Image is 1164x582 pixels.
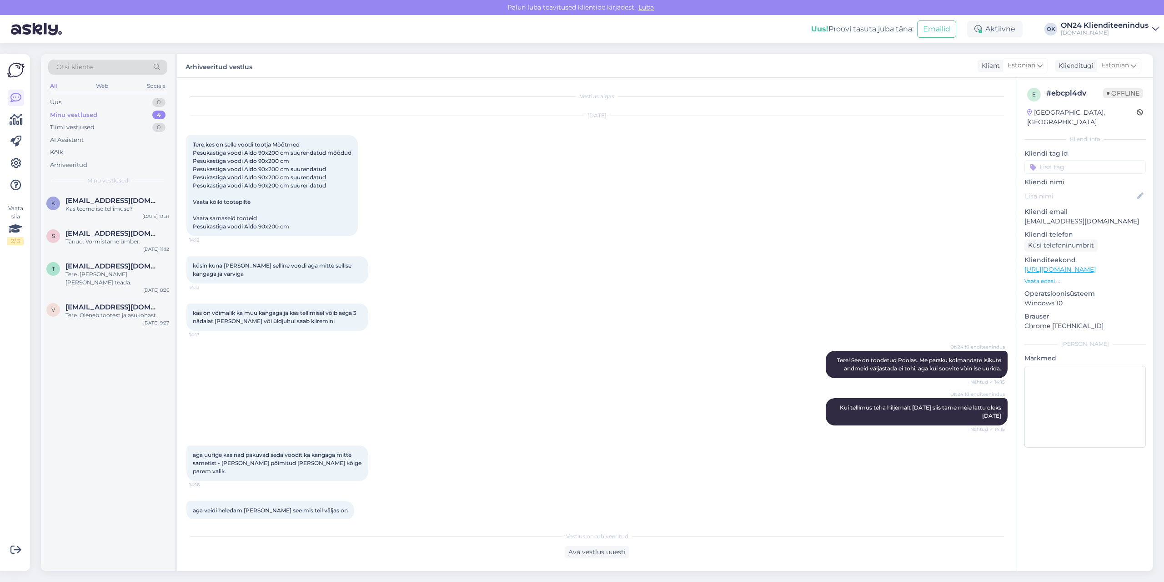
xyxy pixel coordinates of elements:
[978,61,1000,71] div: Klient
[193,309,358,324] span: kas on võimalik ka muu kangaga ja kas tellimisel võib aega 3 nädalat [PERSON_NAME] või üldjuhul s...
[1024,289,1146,299] p: Operatsioonisüsteem
[1024,255,1146,265] p: Klienditeekond
[967,21,1023,37] div: Aktiivne
[950,344,1005,350] span: ON24 Klienditeenindus
[7,204,24,245] div: Vaata siia
[811,24,913,35] div: Proovi tasuta juba täna:
[193,507,348,514] span: aga veidi heledam [PERSON_NAME] see mis teil väljas on
[1024,340,1146,348] div: [PERSON_NAME]
[1101,61,1129,71] span: Estonian
[1024,135,1146,143] div: Kliendi info
[189,331,223,338] span: 14:13
[65,270,169,287] div: Tere. [PERSON_NAME] [PERSON_NAME] teada.
[189,284,223,291] span: 14:13
[65,238,169,246] div: Tänud. Vormistame ümber.
[65,311,169,319] div: Tere. Oleneb tootest ja asukohast.
[50,98,61,107] div: Uus
[193,141,351,230] span: Tere,kes on selle voodi tootja Mõõtmed Pesukastiga voodi Aldo 90x200 cm suurendatud mõõdud Pesuka...
[1025,191,1135,201] input: Lisa nimi
[1024,207,1146,217] p: Kliendi email
[186,60,252,72] label: Arhiveeritud vestlus
[143,287,169,294] div: [DATE] 8:26
[1055,61,1094,71] div: Klienditugi
[1061,29,1149,36] div: [DOMAIN_NAME]
[970,426,1005,433] span: Nähtud ✓ 14:15
[65,303,160,311] span: vitautasuzgrindis@hotmail.com
[1008,61,1035,71] span: Estonian
[193,451,363,475] span: aga uurige kas nad pakuvad seda voodit ka kangaga mitte sametist - [PERSON_NAME] põimitud [PERSON...
[1103,88,1143,98] span: Offline
[52,265,55,272] span: t
[1024,160,1146,174] input: Lisa tag
[152,111,166,120] div: 4
[142,213,169,220] div: [DATE] 13:31
[1024,265,1096,273] a: [URL][DOMAIN_NAME]
[65,205,169,213] div: Kas teeme ise tellimuse?
[1044,23,1057,35] div: OK
[50,136,84,145] div: AI Assistent
[811,25,828,33] b: Uus!
[65,262,160,270] span: trulling@mail.ru
[87,177,128,185] span: Minu vestlused
[51,200,55,207] span: k
[152,98,166,107] div: 0
[145,80,167,92] div: Socials
[565,546,629,558] div: Ava vestlus uuesti
[636,3,657,11] span: Luba
[50,123,95,132] div: Tiimi vestlused
[51,306,55,313] span: v
[65,229,160,238] span: semjon.pripetsko@outlook.com
[56,62,93,72] span: Otsi kliente
[52,233,55,239] span: s
[566,532,628,541] span: Vestlus on arhiveeritud
[970,379,1005,385] span: Nähtud ✓ 14:15
[1046,88,1103,99] div: # ebcpl4dv
[1024,299,1146,308] p: Windows 10
[152,123,166,132] div: 0
[189,481,223,488] span: 14:16
[1024,277,1146,285] p: Vaata edasi ...
[1024,177,1146,187] p: Kliendi nimi
[1024,149,1146,158] p: Kliendi tag'id
[1032,91,1036,98] span: e
[189,237,223,243] span: 14:12
[837,357,1003,372] span: Tere! See on toodetud Poolas. Me paraku kolmandate isikute andmeid väljastada ei tohi, aga kui so...
[48,80,59,92] div: All
[1024,354,1146,363] p: Märkmed
[840,404,1003,419] span: Kui tellimus teha hiljemalt [DATE] siis tarne meie lattu oleks [DATE]
[950,391,1005,398] span: ON24 Klienditeenindus
[94,80,110,92] div: Web
[1061,22,1159,36] a: ON24 Klienditeenindus[DOMAIN_NAME]
[186,92,1008,101] div: Vestlus algas
[7,61,25,79] img: Askly Logo
[1024,239,1098,252] div: Küsi telefoninumbrit
[186,111,1008,120] div: [DATE]
[1024,321,1146,331] p: Chrome [TECHNICAL_ID]
[1027,108,1137,127] div: [GEOGRAPHIC_DATA], [GEOGRAPHIC_DATA]
[50,111,97,120] div: Minu vestlused
[1024,217,1146,226] p: [EMAIL_ADDRESS][DOMAIN_NAME]
[50,161,87,170] div: Arhiveeritud
[50,148,63,157] div: Kõik
[7,237,24,245] div: 2 / 3
[1024,312,1146,321] p: Brauser
[917,20,956,38] button: Emailid
[1024,230,1146,239] p: Kliendi telefon
[143,246,169,253] div: [DATE] 11:12
[143,319,169,326] div: [DATE] 9:27
[1061,22,1149,29] div: ON24 Klienditeenindus
[65,197,160,205] span: kerstikuusik49@gmail.com
[193,262,353,277] span: küsin kuna [PERSON_NAME] selline voodi aga mitte sellise kangaga ja värviga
